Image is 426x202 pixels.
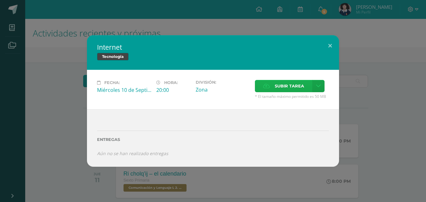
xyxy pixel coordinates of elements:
span: Hora: [164,80,178,85]
span: Subir tarea [275,80,304,92]
label: División: [196,80,250,85]
i: Aún no se han realizado entregas [97,150,168,156]
div: Miércoles 10 de Septiembre [97,87,151,93]
span: Fecha: [104,80,120,85]
button: Close (Esc) [321,35,339,57]
span: Tecnología [97,53,129,60]
span: * El tamaño máximo permitido es 50 MB [255,94,329,99]
div: 20:00 [156,87,191,93]
div: Zona [196,86,250,93]
h2: Internet [97,43,329,52]
label: Entregas [97,137,329,142]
